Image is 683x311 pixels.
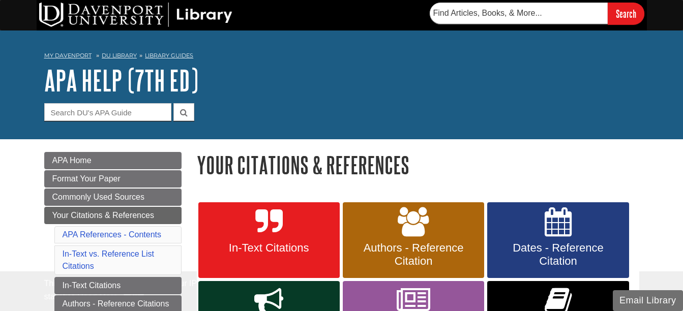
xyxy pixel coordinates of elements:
[39,3,232,27] img: DU Library
[198,202,340,278] a: In-Text Citations
[44,170,182,188] a: Format Your Paper
[44,152,182,169] a: APA Home
[613,290,683,311] button: Email Library
[102,52,137,59] a: DU Library
[63,250,155,270] a: In-Text vs. Reference List Citations
[145,52,193,59] a: Library Guides
[44,51,92,60] a: My Davenport
[350,241,477,268] span: Authors - Reference Citation
[44,103,171,121] input: Search DU's APA Guide
[197,152,639,178] h1: Your Citations & References
[44,207,182,224] a: Your Citations & References
[487,202,629,278] a: Dates - Reference Citation
[52,193,144,201] span: Commonly Used Sources
[54,277,182,294] a: In-Text Citations
[495,241,621,268] span: Dates - Reference Citation
[63,230,161,239] a: APA References - Contents
[52,211,154,220] span: Your Citations & References
[44,189,182,206] a: Commonly Used Sources
[430,3,608,24] input: Find Articles, Books, & More...
[608,3,644,24] input: Search
[343,202,484,278] a: Authors - Reference Citation
[52,156,92,165] span: APA Home
[52,174,121,183] span: Format Your Paper
[430,3,644,24] form: Searches DU Library's articles, books, and more
[206,241,332,255] span: In-Text Citations
[44,65,198,96] a: APA Help (7th Ed)
[44,49,639,65] nav: breadcrumb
